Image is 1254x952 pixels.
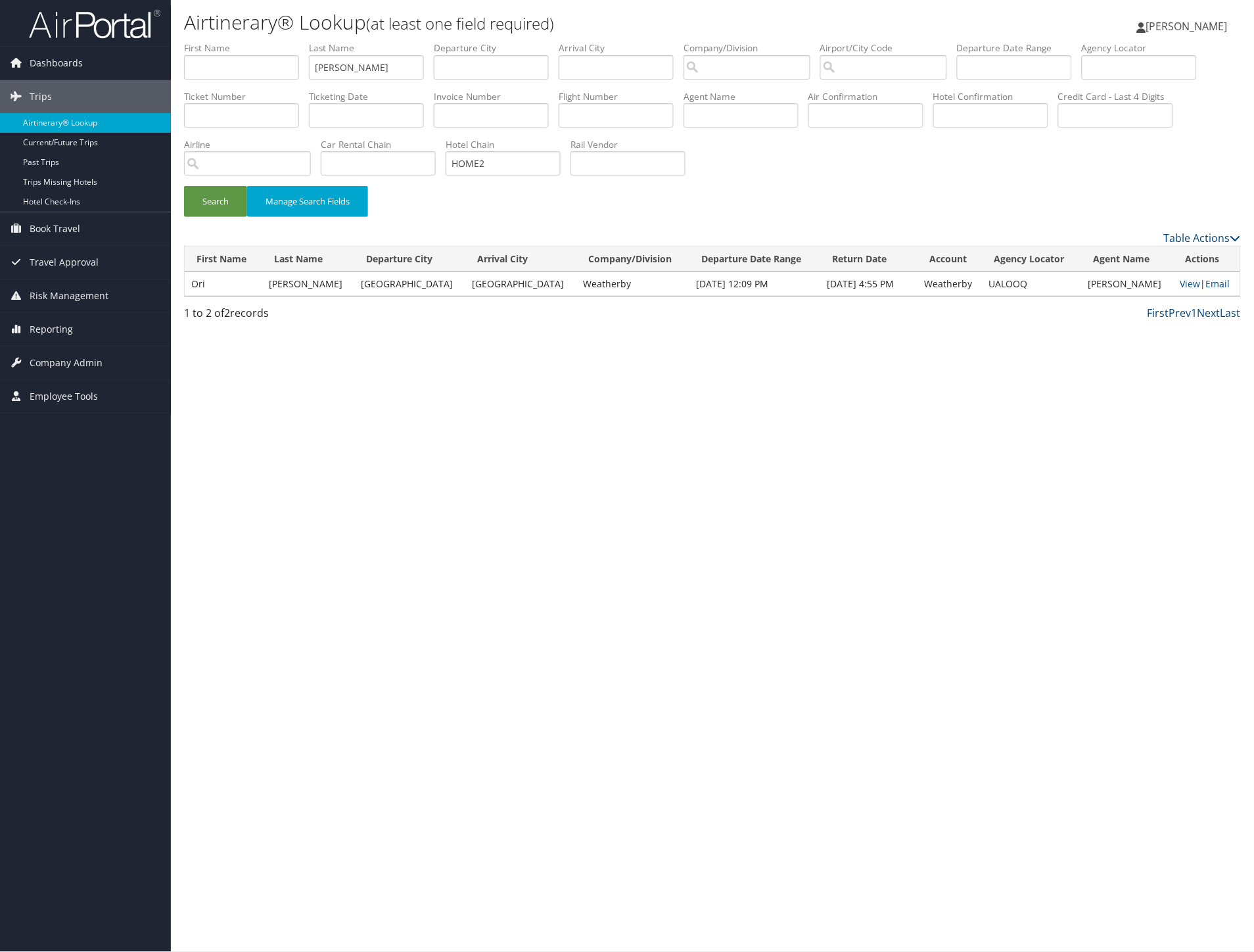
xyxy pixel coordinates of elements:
span: Book Travel [30,212,80,245]
label: Credit Card - Last 4 Digits [1058,90,1183,103]
label: Air Confirmation [808,90,933,103]
th: Departure City: activate to sort column ascending [354,247,465,272]
td: | [1173,272,1240,296]
a: Table Actions [1164,231,1241,245]
td: [PERSON_NAME] [1082,272,1174,296]
label: Invoice Number [434,90,559,103]
label: Hotel Confirmation [933,90,1058,103]
th: Agency Locator: activate to sort column ascending [983,247,1082,272]
label: Departure Date Range [957,41,1082,55]
th: Last Name: activate to sort column ascending [262,247,354,272]
th: Return Date: activate to sort column ascending [820,247,917,272]
a: Next [1197,306,1220,320]
td: UALOOQ [983,272,1082,296]
th: First Name: activate to sort column ascending [185,247,262,272]
a: Email [1205,277,1230,290]
label: First Name [184,41,309,55]
th: Account: activate to sort column ascending [917,247,982,272]
label: Ticketing Date [309,90,434,103]
td: [DATE] 4:55 PM [820,272,917,296]
a: Last [1220,306,1241,320]
button: Search [184,186,247,217]
th: Agent Name [1082,247,1174,272]
td: [DATE] 12:09 PM [690,272,821,296]
h1: Airtinerary® Lookup [184,9,889,36]
span: Reporting [30,313,73,346]
td: [GEOGRAPHIC_DATA] [354,272,465,296]
span: Risk Management [30,279,108,312]
label: Arrival City [559,41,684,55]
td: Weatherby [576,272,689,296]
td: Ori [185,272,262,296]
a: View [1180,277,1200,290]
span: Travel Approval [30,246,99,279]
label: Car Rental Chain [321,138,446,151]
label: Agent Name [684,90,808,103]
span: [PERSON_NAME] [1146,19,1228,34]
th: Company/Division [576,247,689,272]
label: Flight Number [559,90,684,103]
a: [PERSON_NAME] [1137,7,1241,46]
label: Departure City [434,41,559,55]
td: [GEOGRAPHIC_DATA] [465,272,576,296]
label: Company/Division [684,41,820,55]
th: Departure Date Range: activate to sort column ascending [690,247,821,272]
span: 2 [224,306,230,320]
label: Ticket Number [184,90,309,103]
small: (at least one field required) [366,12,554,34]
a: First [1148,306,1169,320]
a: 1 [1192,306,1197,320]
td: [PERSON_NAME] [262,272,354,296]
span: Trips [30,80,52,113]
label: Rail Vendor [570,138,695,151]
button: Manage Search Fields [247,186,368,217]
label: Agency Locator [1082,41,1207,55]
span: Employee Tools [30,380,98,413]
div: 1 to 2 of records [184,305,434,327]
span: Dashboards [30,47,83,80]
td: Weatherby [917,272,982,296]
label: Airport/City Code [820,41,957,55]
label: Airline [184,138,321,151]
th: Arrival City: activate to sort column ascending [465,247,576,272]
span: Company Admin [30,346,103,379]
label: Last Name [309,41,434,55]
th: Actions [1173,247,1240,272]
label: Hotel Chain [446,138,570,151]
img: airportal-logo.png [29,9,160,39]
a: Prev [1169,306,1192,320]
